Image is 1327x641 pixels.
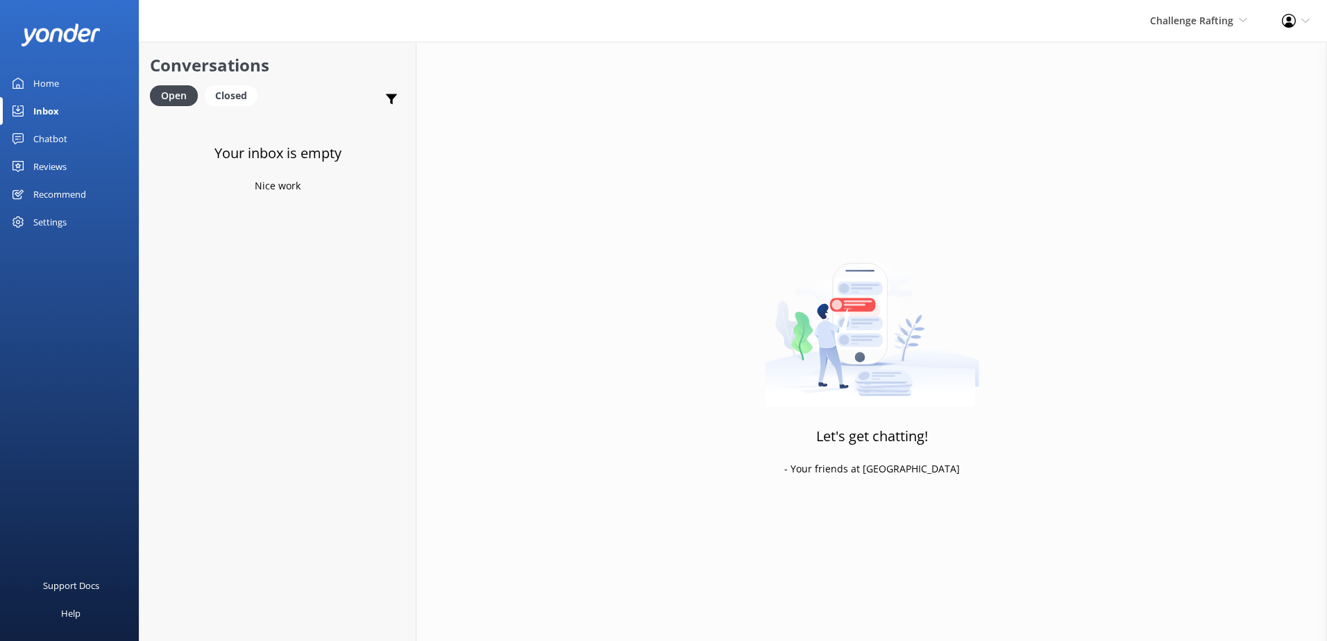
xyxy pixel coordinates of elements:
[33,208,67,236] div: Settings
[816,425,928,447] h3: Let's get chatting!
[150,85,198,106] div: Open
[205,85,257,106] div: Closed
[765,234,979,407] img: artwork of a man stealing a conversation from at giant smartphone
[61,599,81,627] div: Help
[21,24,101,46] img: yonder-white-logo.png
[150,87,205,103] a: Open
[255,178,301,194] p: Nice work
[784,461,960,477] p: - Your friends at [GEOGRAPHIC_DATA]
[33,125,67,153] div: Chatbot
[205,87,264,103] a: Closed
[150,52,405,78] h2: Conversations
[1150,14,1233,27] span: Challenge Rafting
[43,572,99,599] div: Support Docs
[33,180,86,208] div: Recommend
[33,69,59,97] div: Home
[214,142,341,164] h3: Your inbox is empty
[33,153,67,180] div: Reviews
[33,97,59,125] div: Inbox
